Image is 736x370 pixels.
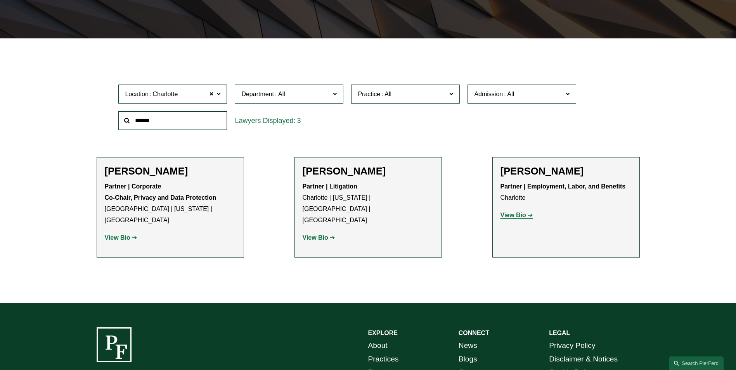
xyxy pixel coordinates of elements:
[303,234,328,241] strong: View Bio
[549,330,570,336] strong: LEGAL
[500,212,533,218] a: View Bio
[241,91,274,97] span: Department
[303,165,434,177] h2: [PERSON_NAME]
[297,117,301,124] span: 3
[500,165,632,177] h2: [PERSON_NAME]
[500,181,632,204] p: Charlotte
[459,353,477,366] a: Blogs
[303,181,434,226] p: Charlotte | [US_STATE] | [GEOGRAPHIC_DATA] | [GEOGRAPHIC_DATA]
[500,212,526,218] strong: View Bio
[368,353,399,366] a: Practices
[105,234,130,241] strong: View Bio
[303,183,357,190] strong: Partner | Litigation
[105,181,236,226] p: [GEOGRAPHIC_DATA] | [US_STATE] | [GEOGRAPHIC_DATA]
[105,165,236,177] h2: [PERSON_NAME]
[459,339,477,353] a: News
[549,353,618,366] a: Disclaimer & Notices
[474,91,503,97] span: Admission
[669,356,724,370] a: Search this site
[105,234,137,241] a: View Bio
[500,183,626,190] strong: Partner | Employment, Labor, and Benefits
[459,330,489,336] strong: CONNECT
[549,339,595,353] a: Privacy Policy
[125,91,149,97] span: Location
[368,339,388,353] a: About
[358,91,380,97] span: Practice
[303,234,335,241] a: View Bio
[368,330,398,336] strong: EXPLORE
[105,183,216,201] strong: Partner | Corporate Co-Chair, Privacy and Data Protection
[152,89,178,99] span: Charlotte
